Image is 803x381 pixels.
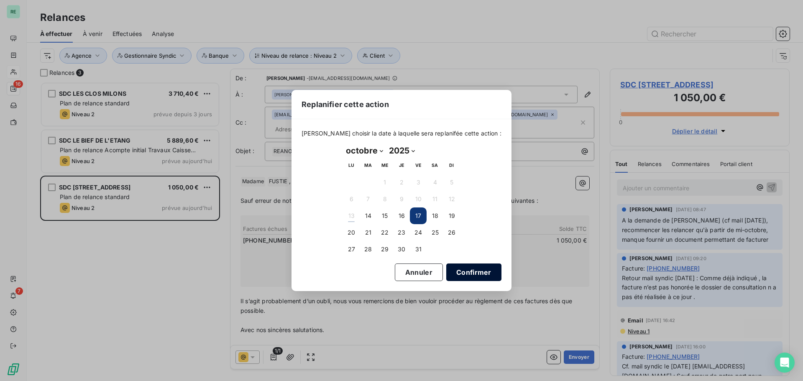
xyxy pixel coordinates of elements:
[427,174,443,191] button: 4
[360,191,376,207] button: 7
[360,241,376,258] button: 28
[410,207,427,224] button: 17
[376,174,393,191] button: 1
[376,224,393,241] button: 22
[376,191,393,207] button: 8
[395,263,443,281] button: Annuler
[393,157,410,174] th: jeudi
[376,157,393,174] th: mercredi
[410,157,427,174] th: vendredi
[410,191,427,207] button: 10
[343,207,360,224] button: 13
[302,99,389,110] span: Replanifier cette action
[443,174,460,191] button: 5
[443,191,460,207] button: 12
[360,157,376,174] th: mardi
[393,174,410,191] button: 2
[410,241,427,258] button: 31
[376,241,393,258] button: 29
[427,224,443,241] button: 25
[427,191,443,207] button: 11
[343,191,360,207] button: 6
[446,263,501,281] button: Confirmer
[443,157,460,174] th: dimanche
[410,224,427,241] button: 24
[393,241,410,258] button: 30
[360,207,376,224] button: 14
[360,224,376,241] button: 21
[443,224,460,241] button: 26
[427,207,443,224] button: 18
[393,191,410,207] button: 9
[393,224,410,241] button: 23
[343,157,360,174] th: lundi
[343,224,360,241] button: 20
[775,353,795,373] div: Open Intercom Messenger
[376,207,393,224] button: 15
[393,207,410,224] button: 16
[343,241,360,258] button: 27
[302,129,501,138] span: [PERSON_NAME] choisir la date à laquelle sera replanifée cette action :
[410,174,427,191] button: 3
[427,157,443,174] th: samedi
[443,207,460,224] button: 19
